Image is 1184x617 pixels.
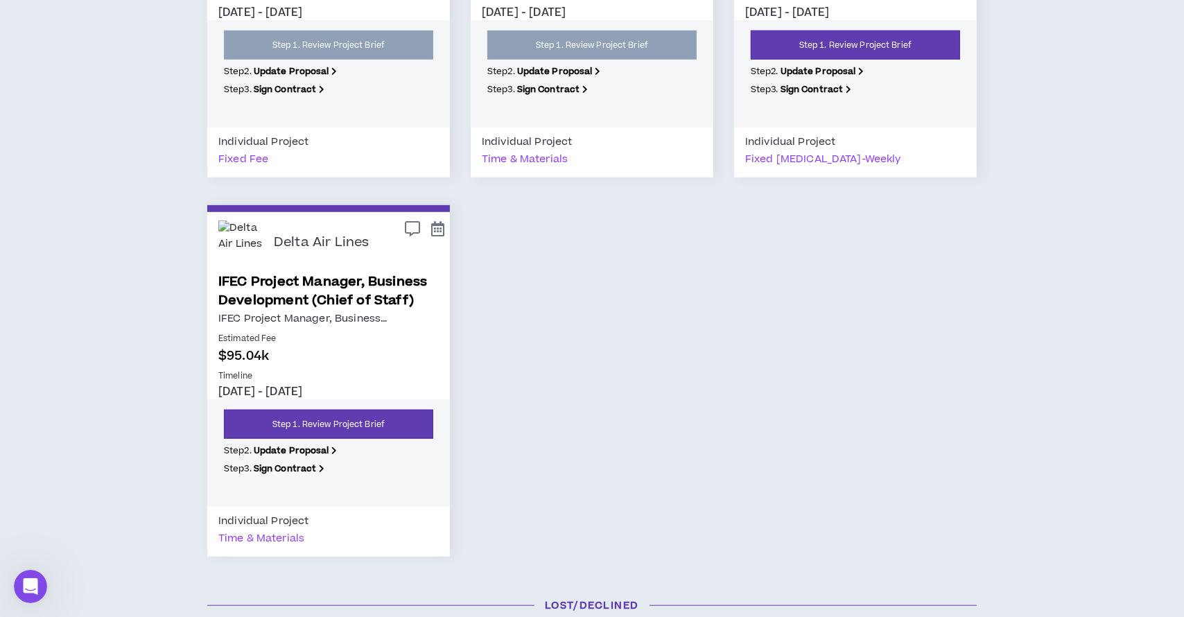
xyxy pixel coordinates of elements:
img: Delta Air Lines [218,220,263,266]
div: Individual Project [482,133,573,150]
div: Time & Materials [218,530,304,547]
b: Sign Contract [517,83,580,96]
h3: Lost/Declined [197,598,987,613]
a: Step 1. Review Project Brief [224,31,433,60]
p: Delta Air Lines [274,235,369,251]
b: Update Proposal [254,444,329,457]
a: Step 1. Review Project Brief [751,31,960,60]
div: Fixed Fee [218,150,268,168]
p: [DATE] - [DATE] [482,5,702,20]
span: - weekly [862,152,901,166]
p: [DATE] - [DATE] [218,384,439,399]
p: Step 2 . [224,65,433,78]
p: Step 2 . [224,444,433,457]
b: Sign Contract [254,462,317,475]
div: Individual Project [745,133,836,150]
a: Step 1. Review Project Brief [224,410,433,439]
p: Step 3 . [224,83,433,96]
b: Sign Contract [781,83,844,96]
p: Step 3 . [224,462,433,475]
iframe: Intercom live chat [14,570,47,603]
a: IFEC Project Manager, Business Development (Chief of Staff) [218,272,439,310]
b: Update Proposal [254,65,329,78]
div: Fixed [MEDICAL_DATA] [745,150,901,168]
p: [DATE] - [DATE] [745,5,966,20]
span: … [381,311,387,326]
b: Sign Contract [254,83,317,96]
div: Individual Project [218,512,309,530]
b: Update Proposal [781,65,856,78]
div: Time & Materials [482,150,568,168]
p: [DATE] - [DATE] [218,5,439,20]
p: Step 3 . [751,83,960,96]
p: Step 2 . [751,65,960,78]
p: Timeline [218,370,439,383]
b: Update Proposal [517,65,593,78]
div: Individual Project [218,133,309,150]
p: Step 3 . [487,83,697,96]
p: IFEC Project Manager, Business [218,310,439,327]
p: Estimated Fee [218,333,439,345]
a: Step 1. Review Project Brief [487,31,697,60]
p: Step 2 . [487,65,697,78]
p: $95.04k [218,347,439,365]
